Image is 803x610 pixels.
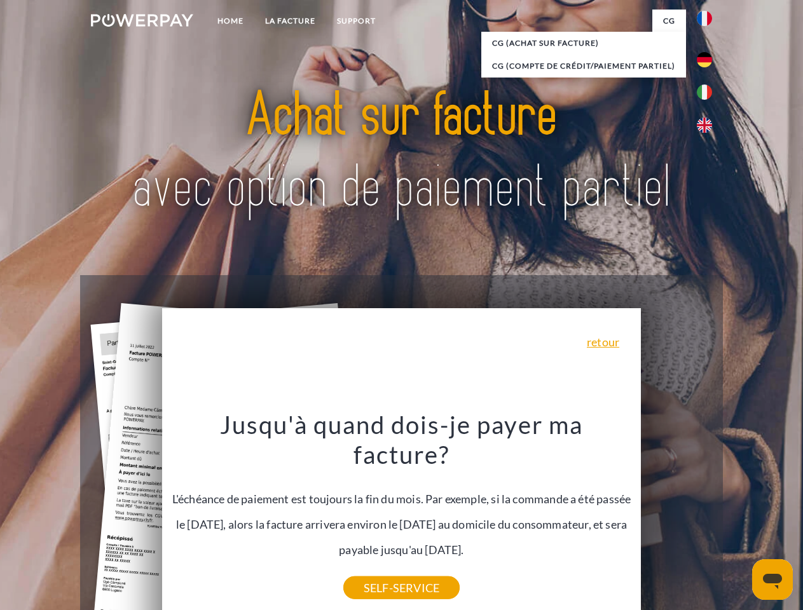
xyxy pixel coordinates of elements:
[121,61,682,243] img: title-powerpay_fr.svg
[343,576,460,599] a: SELF-SERVICE
[254,10,326,32] a: LA FACTURE
[91,14,193,27] img: logo-powerpay-white.svg
[697,118,712,133] img: en
[752,559,793,600] iframe: Bouton de lancement de la fenêtre de messagerie
[207,10,254,32] a: Home
[587,336,619,348] a: retour
[697,11,712,26] img: fr
[697,52,712,67] img: de
[481,55,686,78] a: CG (Compte de crédit/paiement partiel)
[170,409,634,470] h3: Jusqu'à quand dois-je payer ma facture?
[326,10,387,32] a: Support
[481,32,686,55] a: CG (achat sur facture)
[697,85,712,100] img: it
[170,409,634,588] div: L'échéance de paiement est toujours la fin du mois. Par exemple, si la commande a été passée le [...
[652,10,686,32] a: CG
